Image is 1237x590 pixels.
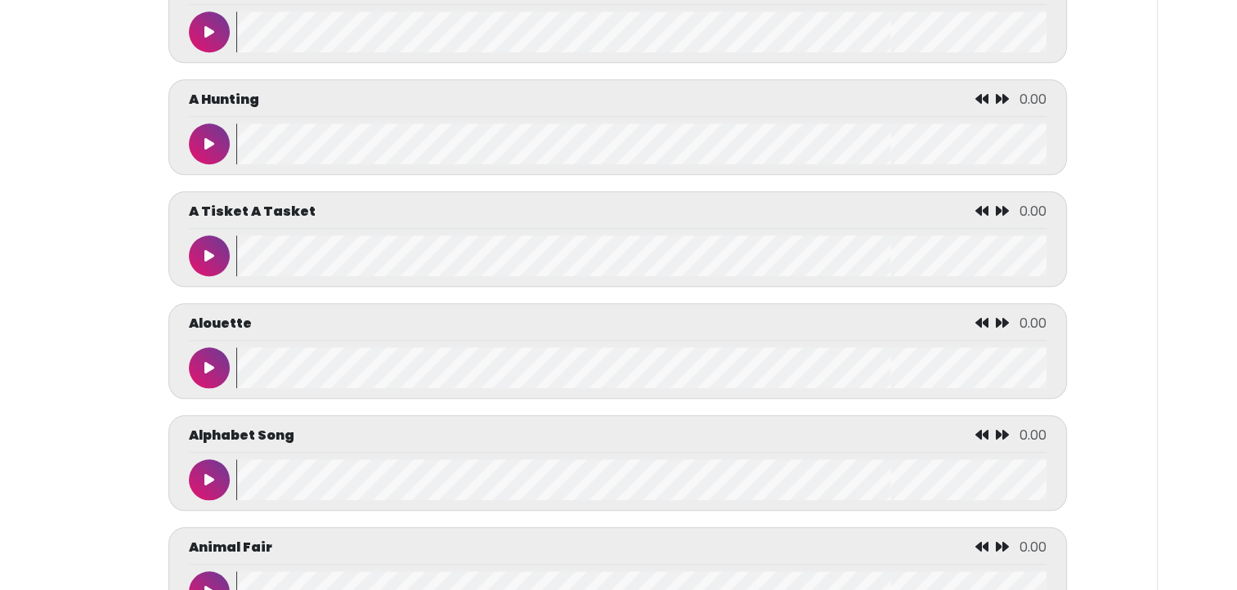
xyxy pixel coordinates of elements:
[189,314,252,333] p: Alouette
[189,538,272,557] p: Animal Fair
[1020,426,1047,445] span: 0.00
[1020,90,1047,109] span: 0.00
[1020,314,1047,333] span: 0.00
[1020,202,1047,221] span: 0.00
[189,90,259,110] p: A Hunting
[189,202,316,221] p: A Tisket A Tasket
[1020,538,1047,556] span: 0.00
[189,426,294,445] p: Alphabet Song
